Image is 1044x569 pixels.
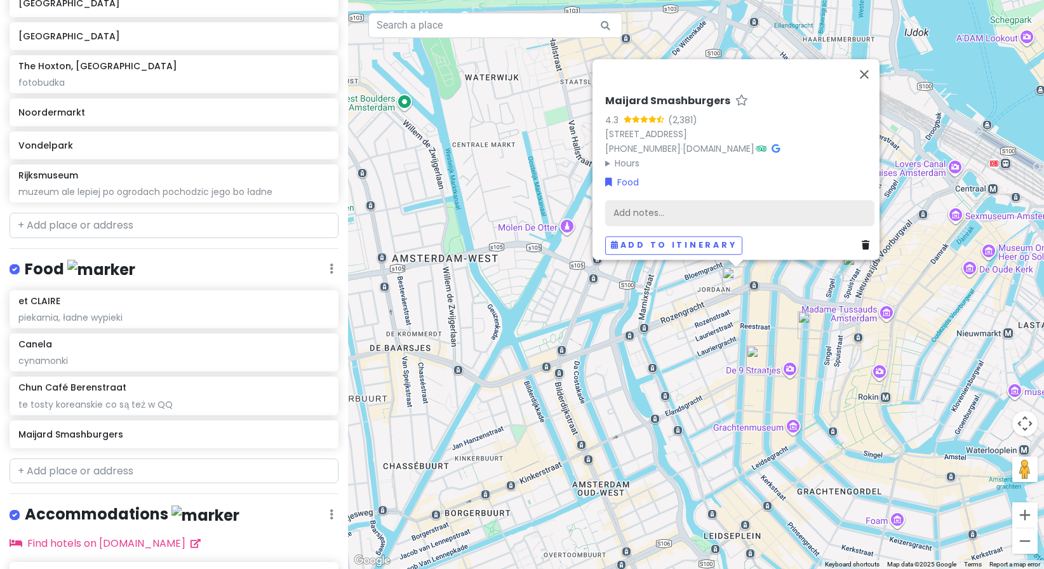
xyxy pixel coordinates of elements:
i: Tripadvisor [756,144,766,153]
h6: [GEOGRAPHIC_DATA] [18,30,329,42]
div: Canela [843,253,871,281]
h6: et CLAIRE [18,295,60,307]
i: Google Maps [772,144,780,153]
button: Zoom in [1012,502,1038,528]
a: Food [605,175,639,189]
div: Add notes... [605,200,874,227]
h4: Accommodations [25,504,239,525]
h6: Vondelpark [18,140,329,151]
h6: Canela [18,338,52,350]
input: + Add place or address [10,459,338,484]
h6: Maijard Smashburgers [18,429,329,440]
img: marker [67,260,135,279]
div: Chun Café Berenstraat [746,345,774,373]
a: Star place [735,95,748,108]
button: Keyboard shortcuts [825,560,880,569]
a: Terms (opens in new tab) [964,561,982,568]
h6: Chun Café Berenstraat [18,382,126,393]
span: Map data ©2025 Google [887,561,956,568]
h6: Maijard Smashburgers [605,95,730,108]
div: (2,381) [668,113,697,127]
div: fotobudka [18,77,329,88]
a: Delete place [862,239,874,253]
h4: Food [25,259,135,280]
div: · · [605,95,874,170]
button: Zoom out [1012,528,1038,554]
h6: The Hoxton, [GEOGRAPHIC_DATA] [18,60,177,72]
a: [STREET_ADDRESS] [605,128,687,140]
a: Open this area in Google Maps (opens a new window) [351,552,393,569]
summary: Hours [605,156,874,170]
input: Search a place [368,13,622,38]
h6: Rijksmuseum [18,170,78,181]
a: Find hotels on [DOMAIN_NAME] [10,536,201,551]
button: Add to itinerary [605,236,742,255]
div: Maijard Smashburgers [722,267,750,295]
a: [DOMAIN_NAME] [683,142,754,155]
button: Close [849,59,880,90]
div: 4.3 [605,113,624,127]
img: Google [351,552,393,569]
div: The Hoxton, Amsterdam [798,311,826,339]
div: cynamonki [18,355,329,366]
button: Map camera controls [1012,411,1038,436]
h6: Noordermarkt [18,107,329,118]
div: te tosty koreanskie co są też w QQ [18,399,329,410]
div: muzeum ale lepiej po ogrodach pochodzic jego bo ładne [18,186,329,197]
input: + Add place or address [10,213,338,238]
button: Drag Pegman onto the map to open Street View [1012,457,1038,482]
a: [PHONE_NUMBER] [605,142,681,155]
img: marker [171,505,239,525]
div: piekarnia, ładne wypieki [18,312,329,323]
a: Report a map error [989,561,1040,568]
